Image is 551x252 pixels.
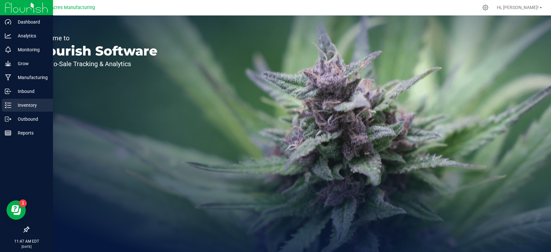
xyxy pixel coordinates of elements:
[5,88,11,95] inline-svg: Inbound
[5,46,11,53] inline-svg: Monitoring
[3,244,50,249] p: [DATE]
[3,238,50,244] p: 11:47 AM EDT
[11,74,50,81] p: Manufacturing
[5,60,11,67] inline-svg: Grow
[5,33,11,39] inline-svg: Analytics
[11,101,50,109] p: Inventory
[5,19,11,25] inline-svg: Dashboard
[19,199,27,207] iframe: Resource center unread badge
[35,61,158,67] p: Seed-to-Sale Tracking & Analytics
[11,18,50,26] p: Dashboard
[5,102,11,108] inline-svg: Inventory
[37,5,95,10] span: Green Acres Manufacturing
[497,5,539,10] span: Hi, [PERSON_NAME]!
[11,32,50,40] p: Analytics
[5,116,11,122] inline-svg: Outbound
[5,130,11,136] inline-svg: Reports
[11,60,50,67] p: Grow
[11,87,50,95] p: Inbound
[35,35,158,41] p: Welcome to
[11,129,50,137] p: Reports
[11,115,50,123] p: Outbound
[11,46,50,54] p: Monitoring
[35,45,158,57] p: Flourish Software
[6,200,26,220] iframe: Resource center
[481,5,489,11] div: Manage settings
[5,74,11,81] inline-svg: Manufacturing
